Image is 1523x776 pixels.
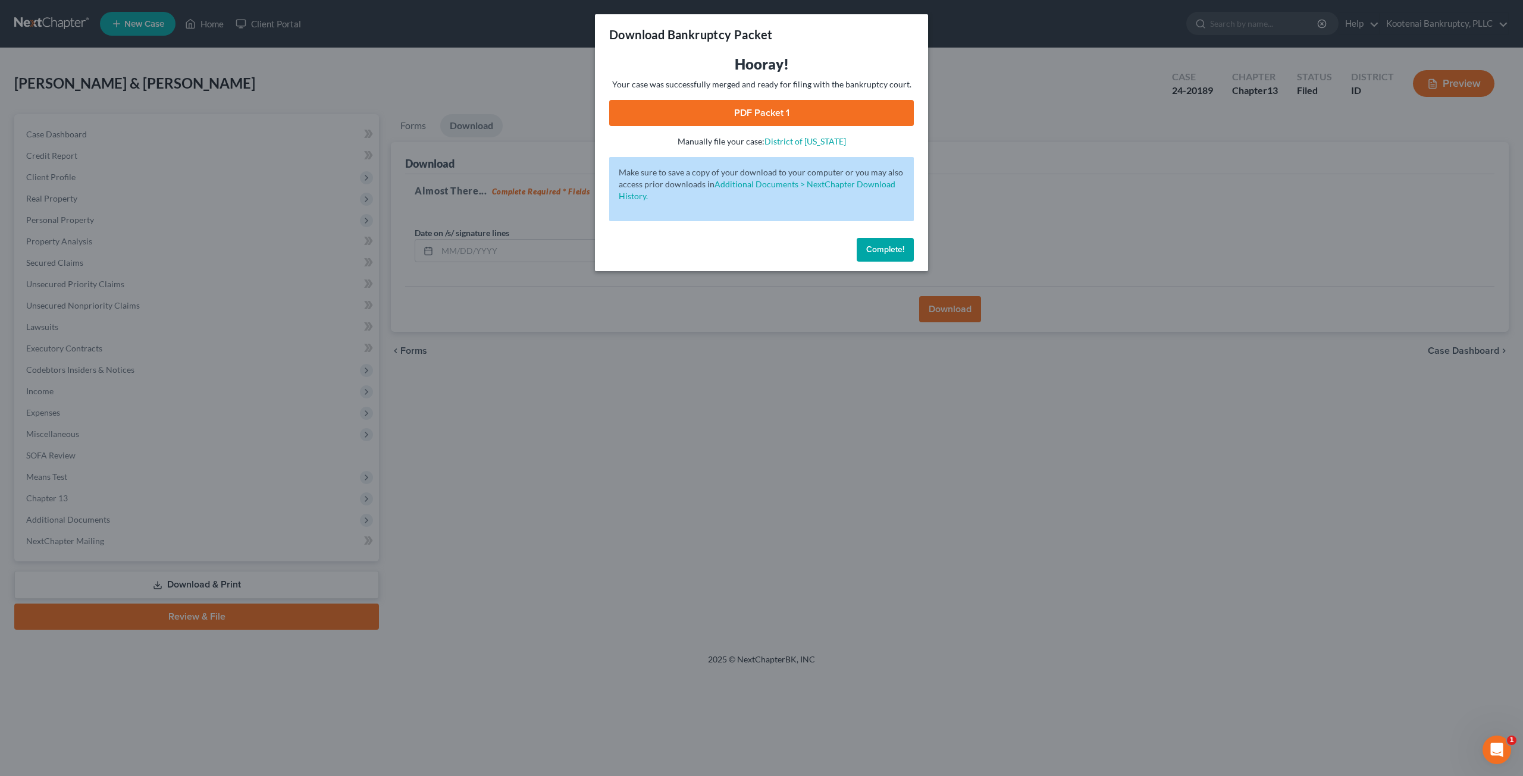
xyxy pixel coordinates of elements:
[857,238,914,262] button: Complete!
[609,26,772,43] h3: Download Bankruptcy Packet
[609,136,914,147] p: Manually file your case:
[609,78,914,90] p: Your case was successfully merged and ready for filing with the bankruptcy court.
[1507,736,1516,745] span: 1
[609,55,914,74] h3: Hooray!
[619,166,904,202] p: Make sure to save a copy of your download to your computer or you may also access prior downloads in
[609,100,914,126] a: PDF Packet 1
[866,244,904,255] span: Complete!
[1483,736,1511,764] iframe: Intercom live chat
[619,179,895,201] a: Additional Documents > NextChapter Download History.
[764,136,846,146] a: District of [US_STATE]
